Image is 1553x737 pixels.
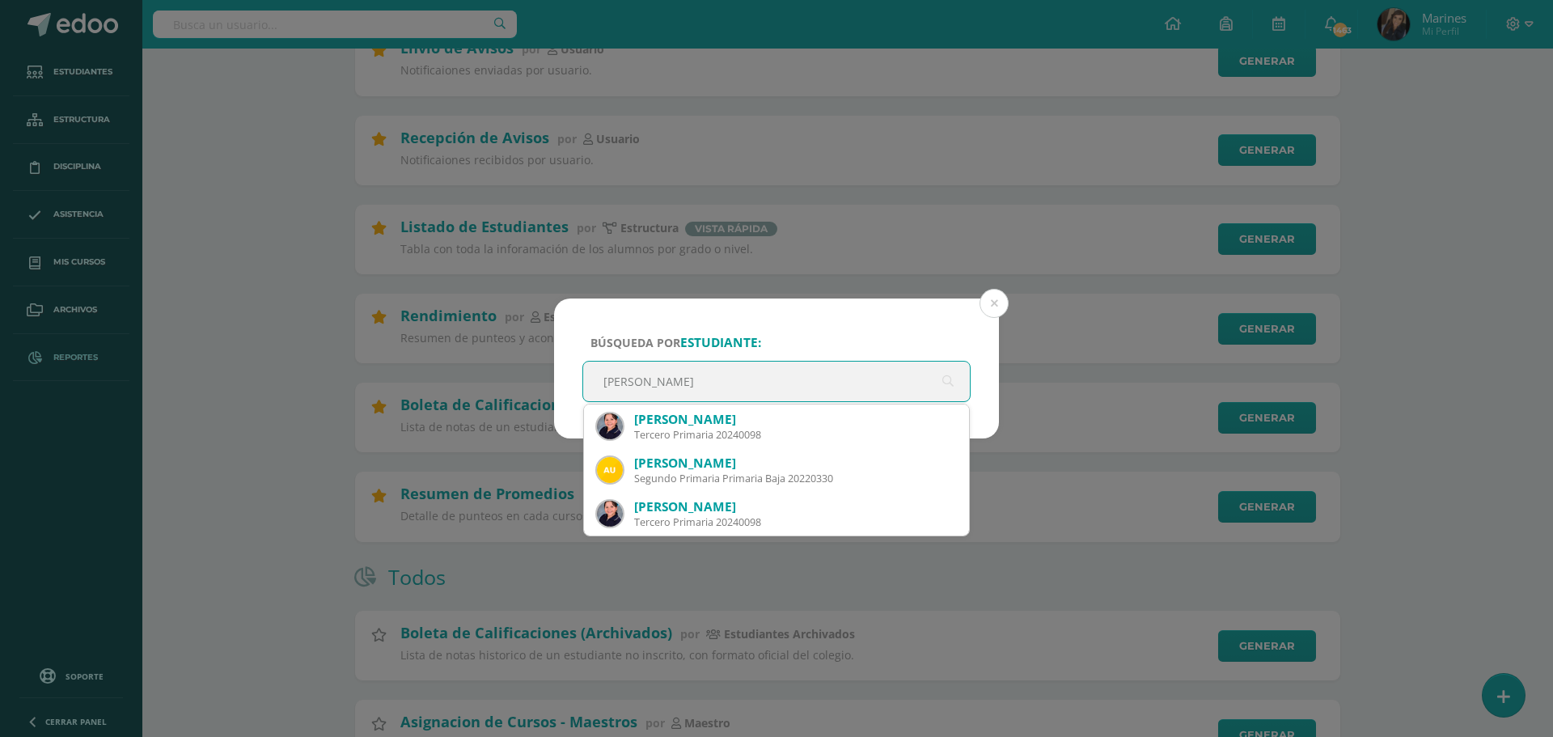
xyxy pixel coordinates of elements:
[634,472,956,485] div: Segundo Primaria Primaria Baja 20220330
[634,455,956,472] div: [PERSON_NAME]
[634,411,956,428] div: [PERSON_NAME]
[583,362,970,401] input: ej. Nicholas Alekzander, etc.
[597,457,623,483] img: c426d34c99b407d754d6254a6e2b5892.png
[590,335,761,350] span: Búsqueda por
[597,501,623,527] img: 1212e65717b6aad225a2b567daa481fc.png
[634,515,956,529] div: Tercero Primaria 20240098
[634,498,956,515] div: [PERSON_NAME]
[980,289,1009,318] button: Close (Esc)
[597,413,623,439] img: 1212e65717b6aad225a2b567daa481fc.png
[634,428,956,442] div: Tercero Primaria 20240098
[680,334,761,351] strong: estudiante:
